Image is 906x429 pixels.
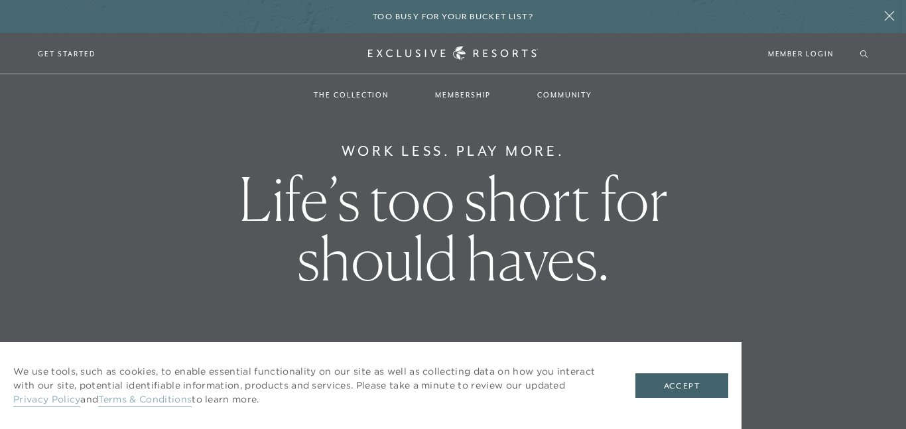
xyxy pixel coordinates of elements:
[159,169,747,288] h1: Life’s too short for should haves.
[635,373,728,398] button: Accept
[38,48,96,60] a: Get Started
[342,141,565,162] h6: Work Less. Play More.
[373,11,533,23] h6: Too busy for your bucket list?
[422,76,504,114] a: Membership
[768,48,834,60] a: Member Login
[13,393,80,407] a: Privacy Policy
[300,76,402,114] a: The Collection
[13,365,609,406] p: We use tools, such as cookies, to enable essential functionality on our site as well as collectin...
[98,393,192,407] a: Terms & Conditions
[524,76,605,114] a: Community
